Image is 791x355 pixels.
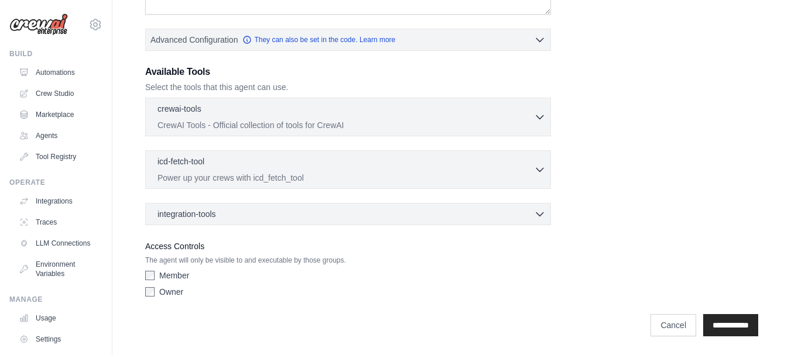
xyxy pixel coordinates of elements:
[14,147,102,166] a: Tool Registry
[9,178,102,187] div: Operate
[150,208,546,220] button: integration-tools
[14,192,102,211] a: Integrations
[159,270,189,281] label: Member
[157,119,534,131] p: CrewAI Tools - Official collection of tools for CrewAI
[9,49,102,58] div: Build
[150,103,546,131] button: crewai-tools CrewAI Tools - Official collection of tools for CrewAI
[14,63,102,82] a: Automations
[145,239,551,253] label: Access Controls
[157,156,204,167] p: icd-fetch-tool
[145,65,551,79] h3: Available Tools
[157,103,201,115] p: crewai-tools
[9,295,102,304] div: Manage
[732,299,791,355] iframe: Chat Widget
[650,314,696,336] a: Cancel
[157,172,534,184] p: Power up your crews with icd_fetch_tool
[145,256,551,265] p: The agent will only be visible to and executable by those groups.
[14,234,102,253] a: LLM Connections
[14,126,102,145] a: Agents
[145,81,551,93] p: Select the tools that this agent can use.
[14,330,102,349] a: Settings
[14,309,102,328] a: Usage
[157,208,216,220] span: integration-tools
[150,34,238,46] span: Advanced Configuration
[159,286,183,298] label: Owner
[14,84,102,103] a: Crew Studio
[9,13,68,36] img: Logo
[146,29,550,50] button: Advanced Configuration They can also be set in the code. Learn more
[14,255,102,283] a: Environment Variables
[150,156,546,184] button: icd-fetch-tool Power up your crews with icd_fetch_tool
[14,105,102,124] a: Marketplace
[14,213,102,232] a: Traces
[242,35,395,44] a: They can also be set in the code. Learn more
